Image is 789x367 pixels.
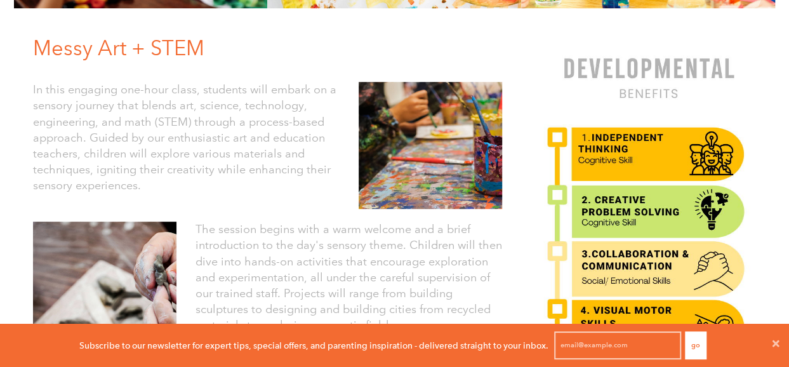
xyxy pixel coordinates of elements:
h1: Messy Art + STEM [33,34,512,63]
p: Subscribe to our newsletter for expert tips, special offers, and parenting inspiration - delivere... [79,338,548,352]
font: In this engaging one-hour class, students will embark on a sensory journey that blends art, scien... [33,83,336,192]
button: Go [685,331,706,359]
font: The session begins with a warm welcome and a brief introduction to the day's sensory theme. Child... [196,222,502,332]
input: email@example.com [554,331,681,359]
